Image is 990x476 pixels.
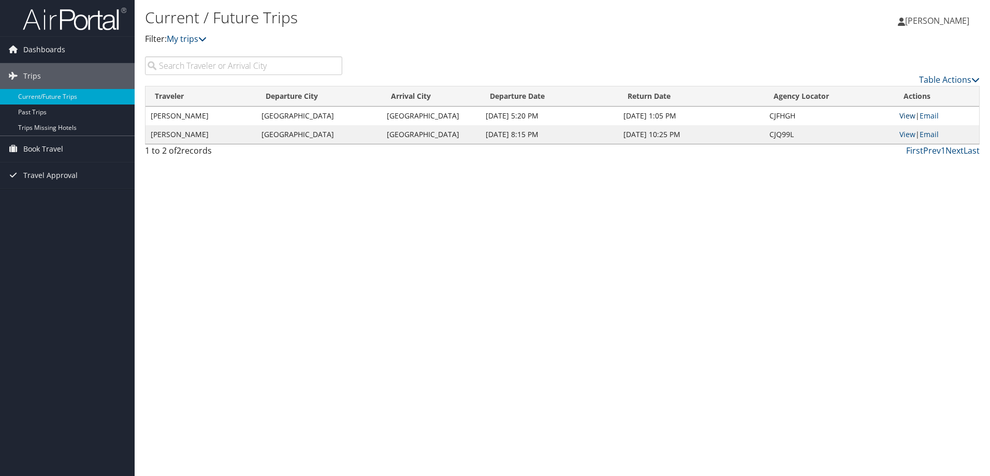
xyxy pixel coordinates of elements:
td: [DATE] 5:20 PM [481,107,618,125]
td: [PERSON_NAME] [145,107,256,125]
th: Departure City: activate to sort column ascending [256,86,382,107]
td: [GEOGRAPHIC_DATA] [382,107,481,125]
img: airportal-logo.png [23,7,126,31]
a: Email [920,129,939,139]
span: [PERSON_NAME] [905,15,969,26]
th: Return Date: activate to sort column ascending [618,86,764,107]
span: Dashboards [23,37,65,63]
a: My trips [167,33,207,44]
td: CJQ99L [764,125,894,144]
th: Traveler: activate to sort column ascending [145,86,256,107]
a: View [899,111,915,121]
input: Search Traveler or Arrival City [145,56,342,75]
th: Arrival City: activate to sort column ascending [382,86,481,107]
h1: Current / Future Trips [145,7,702,28]
td: [PERSON_NAME] [145,125,256,144]
p: Filter: [145,33,702,46]
th: Departure Date: activate to sort column descending [481,86,618,107]
th: Actions [894,86,979,107]
th: Agency Locator: activate to sort column ascending [764,86,894,107]
a: [PERSON_NAME] [898,5,980,36]
span: Book Travel [23,136,63,162]
td: [DATE] 8:15 PM [481,125,618,144]
td: [GEOGRAPHIC_DATA] [256,107,382,125]
td: [GEOGRAPHIC_DATA] [382,125,481,144]
a: 1 [941,145,945,156]
td: CJFHGH [764,107,894,125]
span: 2 [177,145,181,156]
a: Table Actions [919,74,980,85]
span: Travel Approval [23,162,78,188]
a: Last [964,145,980,156]
td: | [894,107,979,125]
div: 1 to 2 of records [145,144,342,162]
td: [DATE] 10:25 PM [618,125,764,144]
a: Email [920,111,939,121]
td: | [894,125,979,144]
td: [DATE] 1:05 PM [618,107,764,125]
span: Trips [23,63,41,89]
a: Prev [923,145,941,156]
td: [GEOGRAPHIC_DATA] [256,125,382,144]
a: Next [945,145,964,156]
a: First [906,145,923,156]
a: View [899,129,915,139]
